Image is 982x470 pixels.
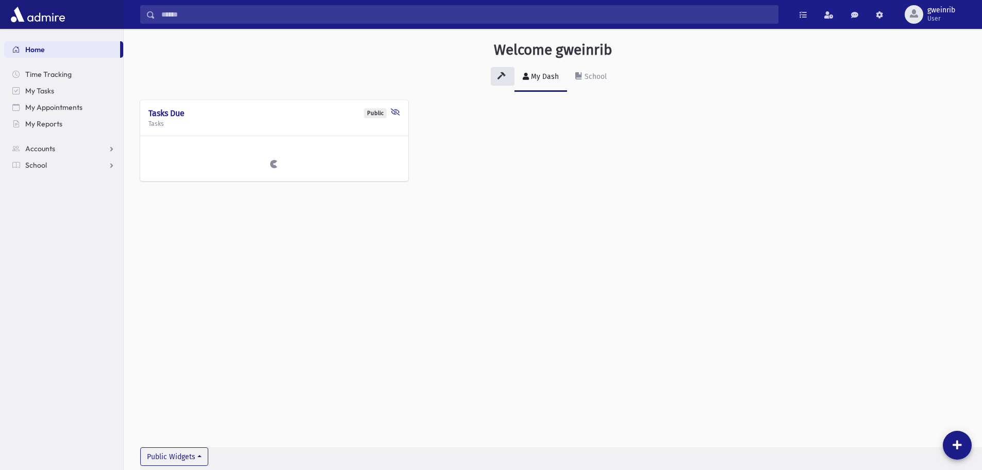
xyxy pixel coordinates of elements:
a: Time Tracking [4,66,123,83]
span: My Tasks [25,86,54,95]
div: School [582,72,607,81]
span: Home [25,45,45,54]
a: My Dash [514,63,567,92]
a: Accounts [4,140,123,157]
div: My Dash [529,72,559,81]
span: User [927,14,955,23]
input: Search [155,5,778,24]
img: AdmirePro [8,4,68,25]
h3: Welcome gweinrib [494,41,612,59]
a: School [567,63,615,92]
button: Public Widgets [140,447,208,466]
span: My Reports [25,119,62,128]
div: Public [364,108,387,118]
a: My Reports [4,116,123,132]
span: gweinrib [927,6,955,14]
span: Accounts [25,144,55,153]
h5: Tasks [148,120,400,127]
a: My Tasks [4,83,123,99]
a: Home [4,41,120,58]
span: School [25,160,47,170]
h4: Tasks Due [148,108,400,118]
a: School [4,157,123,173]
a: My Appointments [4,99,123,116]
span: My Appointments [25,103,82,112]
span: Time Tracking [25,70,72,79]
